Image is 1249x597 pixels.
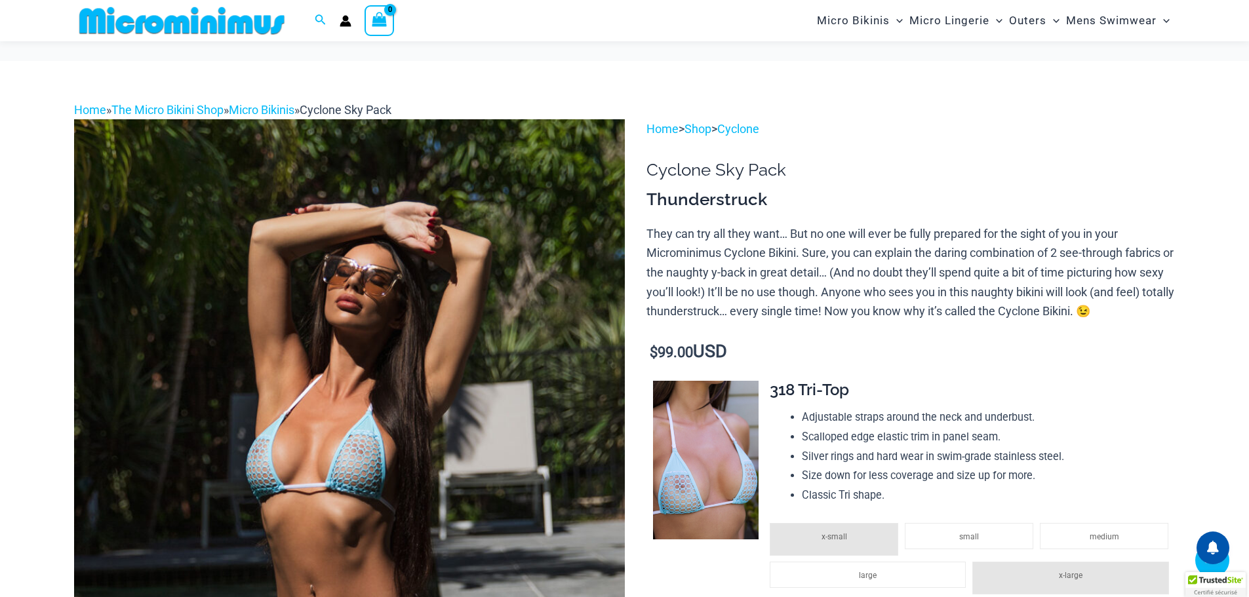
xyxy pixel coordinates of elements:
span: medium [1090,532,1119,541]
a: Home [74,103,106,117]
li: large [770,562,966,588]
span: Cyclone Sky Pack [300,103,391,117]
li: small [905,523,1033,549]
img: Cyclone Sky 318 Top [653,381,759,539]
a: Micro BikinisMenu ToggleMenu Toggle [814,4,906,37]
img: MM SHOP LOGO FLAT [74,6,290,35]
li: Silver rings and hard wear in swim-grade stainless steel. [802,447,1176,467]
li: x-small [770,523,898,556]
a: Micro Bikinis [229,103,294,117]
span: Menu Toggle [1046,4,1060,37]
span: x-small [822,532,847,541]
li: Scalloped edge elastic trim in panel seam. [802,427,1176,447]
span: Outers [1009,4,1046,37]
a: View Shopping Cart, empty [365,5,395,35]
span: Menu Toggle [890,4,903,37]
li: x-large [972,562,1168,594]
span: 318 Tri-Top [770,380,849,399]
p: > > [646,119,1175,139]
span: Micro Lingerie [909,4,989,37]
span: Micro Bikinis [817,4,890,37]
p: USD [646,342,1175,362]
div: TrustedSite Certified [1185,572,1246,597]
a: Search icon link [315,12,327,29]
li: medium [1040,523,1168,549]
a: Home [646,122,679,136]
a: Micro LingerieMenu ToggleMenu Toggle [906,4,1006,37]
a: Shop [684,122,711,136]
span: Mens Swimwear [1066,4,1157,37]
span: Menu Toggle [989,4,1002,37]
span: x-large [1059,571,1082,580]
a: The Micro Bikini Shop [111,103,224,117]
h1: Cyclone Sky Pack [646,160,1175,180]
a: Cyclone [717,122,759,136]
bdi: 99.00 [650,344,693,360]
span: large [859,571,877,580]
li: Classic Tri shape. [802,486,1176,505]
p: They can try all they want… But no one will ever be fully prepared for the sight of you in your M... [646,224,1175,322]
nav: Site Navigation [812,2,1176,39]
li: Size down for less coverage and size up for more. [802,466,1176,486]
a: Mens SwimwearMenu ToggleMenu Toggle [1063,4,1173,37]
li: Adjustable straps around the neck and underbust. [802,408,1176,427]
span: $ [650,344,658,360]
span: Menu Toggle [1157,4,1170,37]
h3: Thunderstruck [646,189,1175,211]
span: » » » [74,103,391,117]
a: Account icon link [340,15,351,27]
span: small [959,532,979,541]
a: OutersMenu ToggleMenu Toggle [1006,4,1063,37]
